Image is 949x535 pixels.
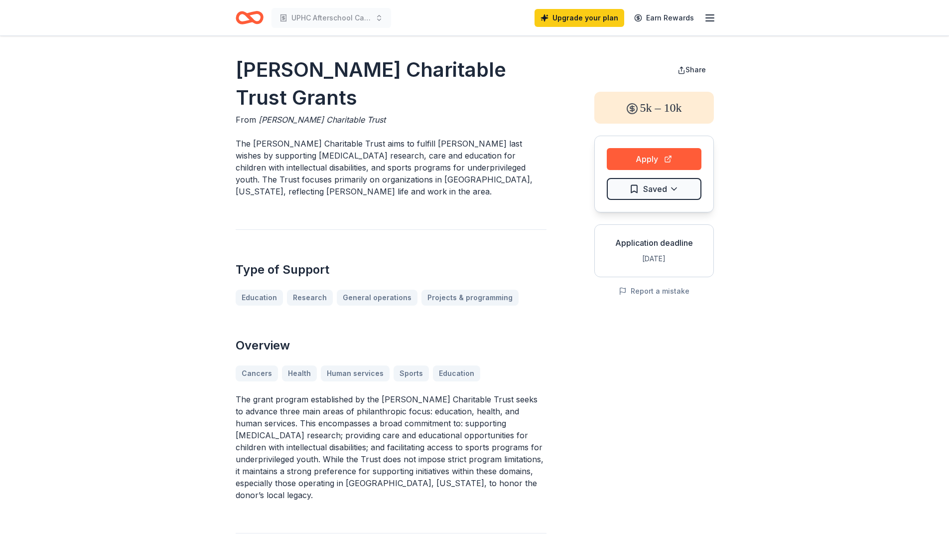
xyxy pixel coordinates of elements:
[236,262,546,278] h2: Type of Support
[236,138,546,197] p: The [PERSON_NAME] Charitable Trust aims to fulfill [PERSON_NAME] last wishes by supporting [MEDIC...
[236,114,546,126] div: From
[236,56,546,112] h1: [PERSON_NAME] Charitable Trust Grants
[271,8,391,28] button: UPHC Afterschool Care, Homework & Literacy Help Grant
[236,290,283,306] a: Education
[287,290,333,306] a: Research
[236,338,546,354] h2: Overview
[259,115,386,125] span: [PERSON_NAME] Charitable Trust
[619,285,689,297] button: Report a mistake
[236,6,264,29] a: Home
[628,9,700,27] a: Earn Rewards
[643,182,667,195] span: Saved
[607,178,701,200] button: Saved
[594,92,714,124] div: 5k – 10k
[535,9,624,27] a: Upgrade your plan
[607,148,701,170] button: Apply
[670,60,714,80] button: Share
[337,290,417,306] a: General operations
[236,393,546,501] p: The grant program established by the [PERSON_NAME] Charitable Trust seeks to advance three main a...
[685,65,706,74] span: Share
[421,290,519,306] a: Projects & programming
[603,237,705,249] div: Application deadline
[291,12,371,24] span: UPHC Afterschool Care, Homework & Literacy Help Grant
[603,253,705,265] div: [DATE]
